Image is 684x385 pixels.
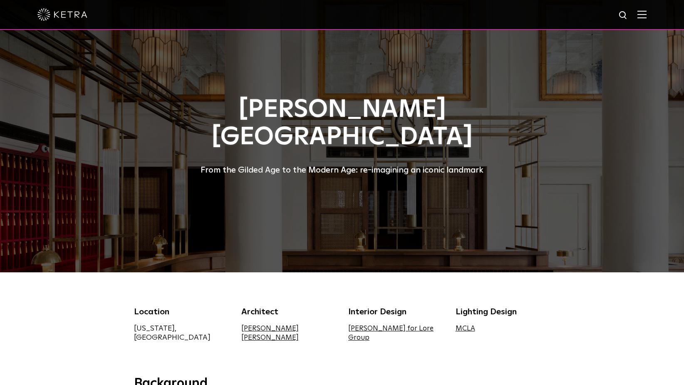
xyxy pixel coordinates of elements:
img: search icon [618,10,629,21]
div: Interior Design [348,306,443,318]
div: Location [134,306,229,318]
img: Hamburger%20Nav.svg [637,10,647,18]
div: Lighting Design [456,306,550,318]
a: [PERSON_NAME] for Lore Group [348,325,434,341]
div: [US_STATE], [GEOGRAPHIC_DATA] [134,324,229,342]
a: [PERSON_NAME] [PERSON_NAME] [241,325,299,341]
h1: [PERSON_NAME][GEOGRAPHIC_DATA] [134,96,550,151]
div: From the Gilded Age to the Modern Age: re-imagining an iconic landmark [134,163,550,177]
div: Architect [241,306,336,318]
img: ketra-logo-2019-white [37,8,87,21]
a: MCLA [456,325,475,332]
